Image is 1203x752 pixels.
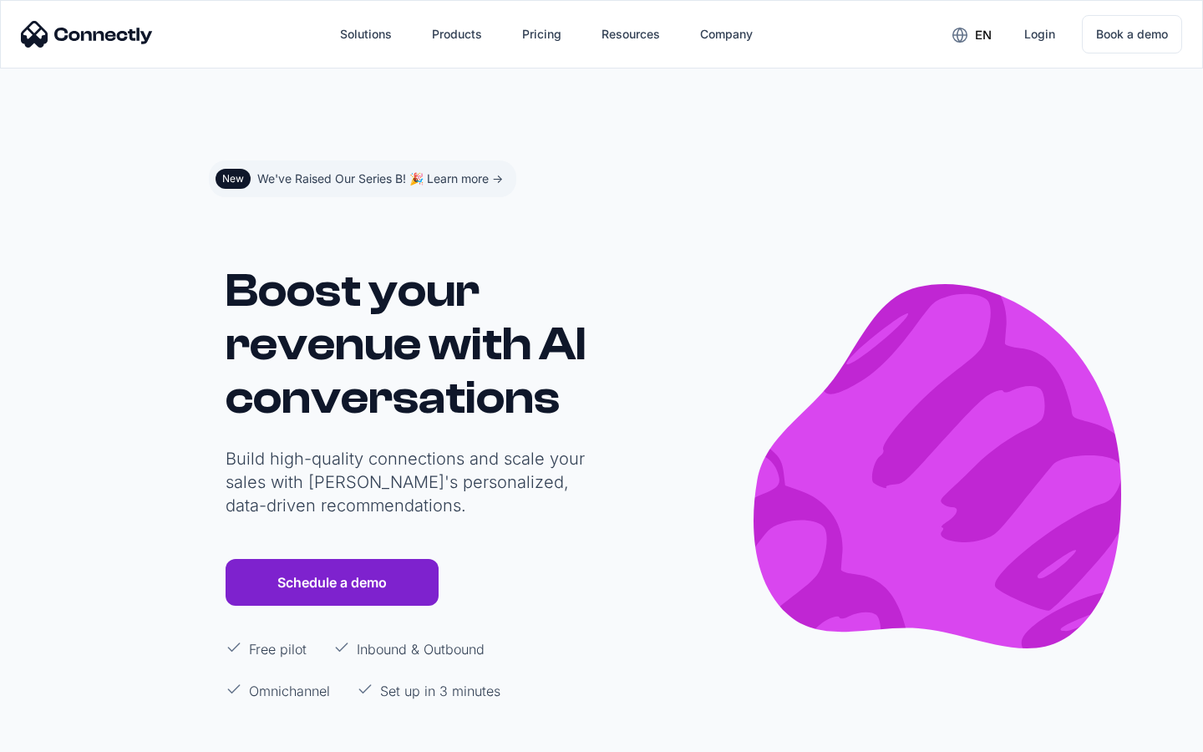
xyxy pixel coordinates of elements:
[21,21,153,48] img: Connectly Logo
[1024,23,1055,46] div: Login
[249,639,307,659] p: Free pilot
[975,23,992,47] div: en
[209,160,516,197] a: NewWe've Raised Our Series B! 🎉 Learn more ->
[17,721,100,746] aside: Language selected: English
[249,681,330,701] p: Omnichannel
[601,23,660,46] div: Resources
[509,14,575,54] a: Pricing
[222,172,244,185] div: New
[357,639,485,659] p: Inbound & Outbound
[226,264,593,424] h1: Boost your revenue with AI conversations
[380,681,500,701] p: Set up in 3 minutes
[340,23,392,46] div: Solutions
[432,23,482,46] div: Products
[226,447,593,517] p: Build high-quality connections and scale your sales with [PERSON_NAME]'s personalized, data-drive...
[226,559,439,606] a: Schedule a demo
[257,167,503,191] div: We've Raised Our Series B! 🎉 Learn more ->
[33,723,100,746] ul: Language list
[1011,14,1068,54] a: Login
[1082,15,1182,53] a: Book a demo
[700,23,753,46] div: Company
[522,23,561,46] div: Pricing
